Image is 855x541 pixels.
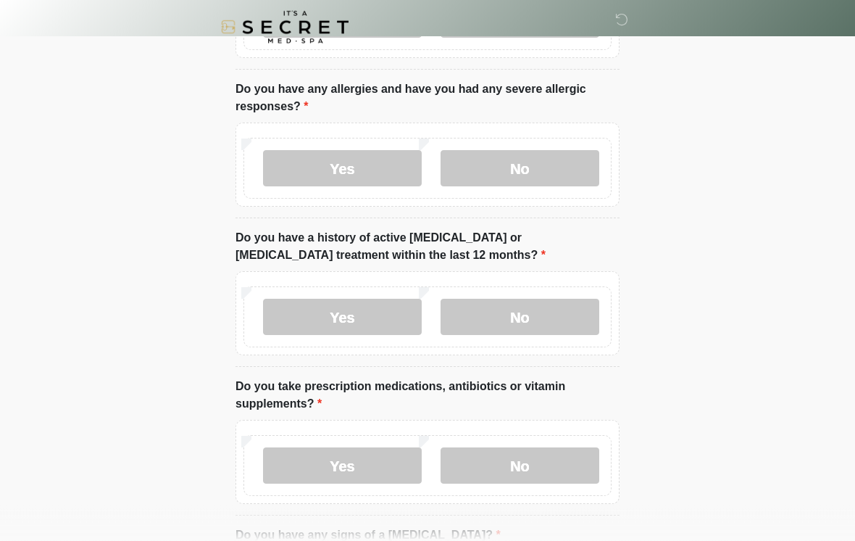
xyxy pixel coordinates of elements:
label: Do you have any allergies and have you had any severe allergic responses? [235,81,620,116]
label: Yes [263,300,422,336]
label: No [441,151,599,187]
label: Yes [263,448,422,484]
label: No [441,448,599,484]
label: Yes [263,151,422,187]
label: Do you have a history of active [MEDICAL_DATA] or [MEDICAL_DATA] treatment within the last 12 mon... [235,230,620,265]
img: It's A Secret Med Spa Logo [221,11,349,44]
label: Do you take prescription medications, antibiotics or vitamin supplements? [235,379,620,413]
label: No [441,300,599,336]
